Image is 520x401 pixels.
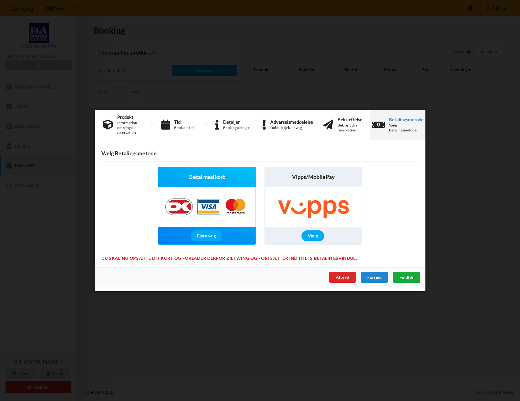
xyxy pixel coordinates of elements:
div: Information omkring din reservation [117,120,142,135]
div: Produkt [117,115,142,119]
span: Betal med kort [189,173,225,181]
div: Book din tid [174,125,193,130]
div: Dobbelttjek dit valg [270,125,313,130]
div: Forrige [361,272,387,283]
div: Vælg [301,230,324,241]
div: Afbryd [329,272,355,283]
div: Detaljer [223,119,250,124]
h3: Vælg Betalingsmetode [101,150,419,157]
div: Betalingsmetode [389,117,424,122]
div: Du skal nu opsætte dit kort og forlader derfor Zietwing og fortsætter ind i Nets betalingsvindue. [101,250,419,256]
span: Fuldfør [399,274,413,280]
div: Advarselsmeddelelse [270,119,313,124]
img: Nets [159,187,255,227]
div: Bekræftelse [337,117,362,122]
div: Vælg Betalingsmetode [389,123,424,133]
div: Fjern valg [190,230,222,241]
div: Tid [174,119,193,124]
div: Bekræft din reservation [337,123,362,133]
span: Vipps/MobilePay [292,173,335,181]
img: Vipps/MobilePay [265,187,362,227]
div: Booking detaljer [223,125,250,130]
